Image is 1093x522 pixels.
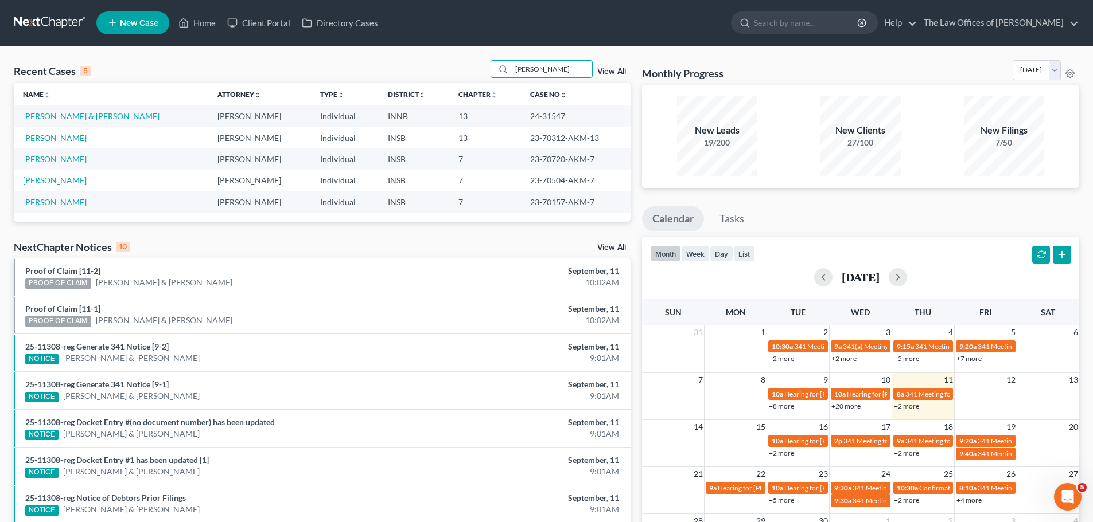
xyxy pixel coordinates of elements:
a: [PERSON_NAME] & [PERSON_NAME] [63,466,200,477]
span: 9a [897,437,904,445]
span: 24 [880,467,892,481]
i: unfold_more [491,92,497,99]
span: 10a [772,390,783,398]
span: 341 Meeting for [PERSON_NAME] [853,484,956,492]
a: +4 more [956,496,982,504]
a: +5 more [894,354,919,363]
td: 7 [449,148,521,170]
span: 11 [943,373,954,387]
span: 341(a) Meeting for [PERSON_NAME] [843,342,954,351]
div: 7/50 [964,137,1044,148]
span: Hearing for [PERSON_NAME] & [PERSON_NAME] [718,484,868,492]
button: week [681,246,710,261]
span: 1 [760,325,767,339]
div: September, 11 [429,303,619,315]
a: Calendar [642,206,704,231]
span: Fri [979,307,991,317]
iframe: Intercom live chat [1054,483,1082,511]
div: NOTICE [25,505,59,516]
span: 16 [818,420,829,434]
span: 25 [943,467,954,481]
input: Search by name... [754,12,859,33]
a: +5 more [769,496,794,504]
a: [PERSON_NAME] & [PERSON_NAME] [63,390,200,402]
a: +2 more [894,449,919,457]
td: Individual [311,105,379,127]
i: unfold_more [337,92,344,99]
td: 23-70157-AKM-7 [521,191,631,213]
div: 9:01AM [429,352,619,364]
div: 10:02AM [429,277,619,288]
span: 10:30a [897,484,918,492]
span: 341 Meeting for [PERSON_NAME] [853,496,956,505]
div: September, 11 [429,417,619,428]
td: 23-70720-AKM-7 [521,148,631,170]
a: +2 more [769,449,794,457]
div: New Leads [677,124,757,137]
td: [PERSON_NAME] [208,148,311,170]
a: Typeunfold_more [320,90,344,99]
span: 341 Meeting for [PERSON_NAME] [843,437,947,445]
span: 2p [834,437,842,445]
td: Individual [311,170,379,191]
span: Tue [791,307,806,317]
td: 13 [449,105,521,127]
a: Case Nounfold_more [530,90,567,99]
a: Proof of Claim [11-2] [25,266,100,276]
td: INSB [379,170,449,191]
span: 9:20a [959,437,977,445]
a: +2 more [894,496,919,504]
td: 7 [449,170,521,191]
span: 31 [693,325,704,339]
div: September, 11 [429,379,619,390]
a: [PERSON_NAME] & [PERSON_NAME] [63,428,200,439]
h3: Monthly Progress [642,66,724,80]
div: 9:01AM [429,504,619,515]
div: 9:01AM [429,466,619,477]
button: month [650,246,681,261]
button: day [710,246,733,261]
span: 341 Meeting for [PERSON_NAME] & [PERSON_NAME] [905,390,1069,398]
span: Wed [851,307,870,317]
i: unfold_more [419,92,426,99]
a: Home [173,13,221,33]
span: 9 [822,373,829,387]
div: PROOF OF CLAIM [25,316,91,327]
div: September, 11 [429,265,619,277]
span: 6 [1072,325,1079,339]
div: 27/100 [820,137,901,148]
a: +7 more [956,354,982,363]
a: 25-11308-reg Generate 341 Notice [9-2] [25,342,169,351]
a: [PERSON_NAME] [23,133,87,143]
span: Thu [915,307,931,317]
td: Individual [311,127,379,148]
div: 10:02AM [429,315,619,326]
a: Nameunfold_more [23,90,50,99]
span: 9:30a [834,484,851,492]
div: NOTICE [25,468,59,478]
span: Hearing for [PERSON_NAME] [784,390,874,398]
span: 8a [897,390,904,398]
span: Hearing for [PERSON_NAME] & [PERSON_NAME] [847,390,997,398]
div: September, 11 [429,492,619,504]
span: 7 [697,373,704,387]
div: September, 11 [429,341,619,352]
a: View All [597,244,626,252]
a: [PERSON_NAME] & [PERSON_NAME] [63,504,200,515]
td: [PERSON_NAME] [208,105,311,127]
h2: [DATE] [842,271,880,283]
td: INNB [379,105,449,127]
td: 23-70312-AKM-13 [521,127,631,148]
span: 10 [880,373,892,387]
span: 10:30a [772,342,793,351]
span: 21 [693,467,704,481]
span: 14 [693,420,704,434]
td: 24-31547 [521,105,631,127]
td: INSB [379,127,449,148]
a: Tasks [709,206,754,231]
a: +20 more [831,402,861,410]
span: 17 [880,420,892,434]
div: 9:01AM [429,428,619,439]
i: unfold_more [560,92,567,99]
a: 25-11308-reg Generate 341 Notice [9-1] [25,379,169,389]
